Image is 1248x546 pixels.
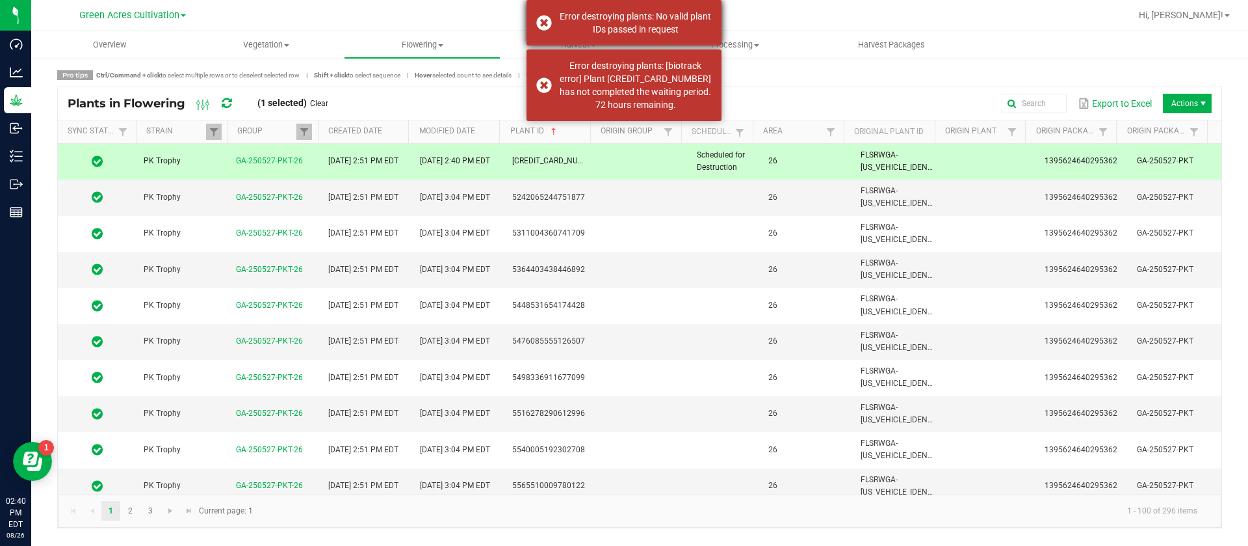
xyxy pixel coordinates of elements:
[658,39,813,51] span: Processing
[236,228,303,238] a: GA-250527-PKT-26
[697,150,745,172] span: Scheduled for Destruction
[328,409,398,418] span: [DATE] 2:51 PM EDT
[1074,92,1155,115] button: Export to Excel
[1002,94,1067,113] input: Search
[559,59,712,111] div: Error destroying plants: [biotrack error] Plant 5165205394421981 has not completed the waiting pe...
[415,72,432,79] strong: Hover
[92,299,103,312] span: In Sync
[144,373,181,382] span: PK Trophy
[512,228,585,238] span: 5311004360741709
[861,475,1004,497] span: FLSRWGA-[US_VEHICLE_IDENTIFICATION_NUMBER]
[1045,409,1117,418] span: 1395624640295362
[257,98,307,108] span: (1 selected)
[415,72,512,79] span: selected count to see details
[96,72,161,79] strong: Ctrl/Command + click
[861,223,1004,244] span: FLSRWGA-[US_VEHICLE_IDENTIFICATION_NUMBER]
[657,31,814,59] a: Processing
[144,193,181,202] span: PK Trophy
[10,122,23,135] inline-svg: Inbound
[512,265,585,274] span: 5364403438446892
[512,301,585,310] span: 5448531654174428
[861,366,1004,388] span: FLSRWGA-[US_VEHICLE_IDENTIFICATION_NUMBER]
[10,178,23,191] inline-svg: Outbound
[1045,156,1117,165] span: 1395624640295362
[768,156,777,165] span: 26
[236,193,303,202] a: GA-250527-PKT-26
[512,409,585,418] span: 5516278290612996
[96,72,300,79] span: to select multiple rows or to deselect selected row
[236,445,303,454] a: GA-250527-PKT-26
[13,442,52,481] iframe: Resource center
[237,126,296,137] a: GroupSortable
[1137,301,1193,310] span: GA-250527-PKT
[420,265,490,274] span: [DATE] 3:04 PM EDT
[1045,193,1117,202] span: 1395624640295362
[1137,445,1193,454] span: GA-250527-PKT
[121,501,140,521] a: Page 2
[1036,126,1095,137] a: Origin Package IDSortable
[1045,301,1117,310] span: 1395624640295362
[768,373,777,382] span: 26
[79,10,179,21] span: Green Acres Cultivation
[328,193,398,202] span: [DATE] 2:51 PM EDT
[144,301,181,310] span: PK Trophy
[419,126,495,137] a: Modified DateSortable
[328,336,398,346] span: [DATE] 2:51 PM EDT
[768,301,777,310] span: 26
[10,66,23,79] inline-svg: Analytics
[1137,156,1193,165] span: GA-250527-PKT
[512,156,600,165] span: [CREDIT_CARD_NUMBER]
[1045,265,1117,274] span: 1395624640295362
[512,373,585,382] span: 5498336911677099
[763,126,822,137] a: AreaSortable
[300,70,314,80] span: |
[660,124,676,140] a: Filter
[840,39,942,51] span: Harvest Packages
[165,506,175,516] span: Go to the next page
[420,373,490,382] span: [DATE] 3:04 PM EDT
[813,31,970,59] a: Harvest Packages
[510,126,586,137] a: Plant IDSortable
[1137,409,1193,418] span: GA-250527-PKT
[768,336,777,346] span: 26
[146,126,205,137] a: StrainSortable
[861,403,1004,424] span: FLSRWGA-[US_VEHICLE_IDENTIFICATION_NUMBER]
[768,409,777,418] span: 26
[261,500,1208,522] kendo-pager-info: 1 - 100 of 296 items
[420,193,490,202] span: [DATE] 3:04 PM EDT
[310,98,328,109] a: Clear
[144,228,181,238] span: PK Trophy
[92,263,103,276] span: In Sync
[344,39,500,51] span: Flowering
[141,501,160,521] a: Page 3
[681,120,753,144] th: Scheduled
[188,31,344,59] a: Vegetation
[328,228,398,238] span: [DATE] 2:51 PM EDT
[1045,228,1117,238] span: 1395624640295362
[10,38,23,51] inline-svg: Dashboard
[1139,10,1223,20] span: Hi, [PERSON_NAME]!
[236,265,303,274] a: GA-250527-PKT-26
[328,126,404,137] a: Created DateSortable
[92,480,103,493] span: In Sync
[861,258,1004,280] span: FLSRWGA-[US_VEHICLE_IDENTIFICATION_NUMBER]
[328,481,398,490] span: [DATE] 2:51 PM EDT
[768,265,777,274] span: 26
[144,409,181,418] span: PK Trophy
[188,39,344,51] span: Vegetation
[1045,481,1117,490] span: 1395624640295362
[92,227,103,240] span: In Sync
[58,495,1221,528] kendo-pager: Current page: 1
[420,409,490,418] span: [DATE] 3:04 PM EDT
[1137,481,1193,490] span: GA-250527-PKT
[161,501,180,521] a: Go to the next page
[92,443,103,456] span: In Sync
[180,501,199,521] a: Go to the last page
[10,206,23,219] inline-svg: Reports
[861,150,1004,172] span: FLSRWGA-[US_VEHICLE_IDENTIFICATION_NUMBER]
[1137,193,1193,202] span: GA-250527-PKT
[512,336,585,346] span: 5476085555126507
[768,445,777,454] span: 26
[768,193,777,202] span: 26
[601,126,660,137] a: Origin GroupSortable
